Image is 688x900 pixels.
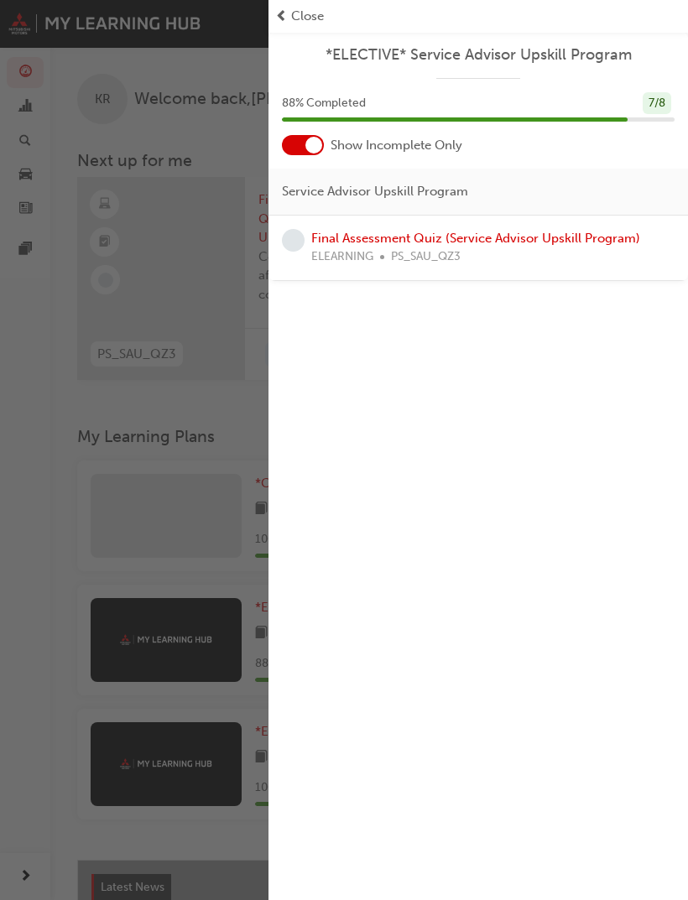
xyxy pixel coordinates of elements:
[391,247,461,267] span: PS_SAU_QZ3
[275,7,288,26] span: prev-icon
[282,45,675,65] a: *ELECTIVE* Service Advisor Upskill Program
[282,229,305,252] span: learningRecordVerb_NONE-icon
[282,182,468,201] span: Service Advisor Upskill Program
[291,7,324,26] span: Close
[311,231,640,246] a: Final Assessment Quiz (Service Advisor Upskill Program)
[643,92,671,115] div: 7 / 8
[275,7,681,26] button: prev-iconClose
[282,94,366,113] span: 88 % Completed
[331,136,462,155] span: Show Incomplete Only
[311,247,373,267] span: ELEARNING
